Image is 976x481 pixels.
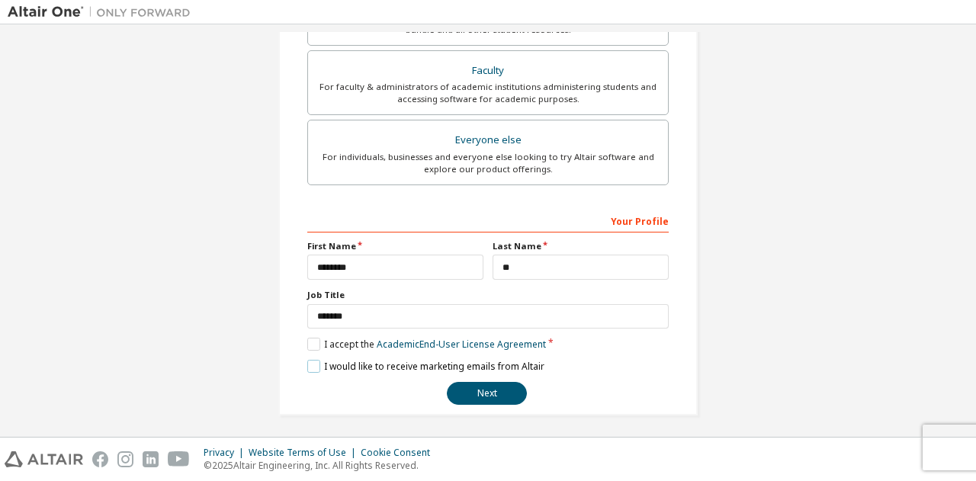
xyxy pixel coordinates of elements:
label: Job Title [307,289,669,301]
label: I would like to receive marketing emails from Altair [307,360,544,373]
label: I accept the [307,338,546,351]
div: For individuals, businesses and everyone else looking to try Altair software and explore our prod... [317,151,659,175]
a: Academic End-User License Agreement [377,338,546,351]
label: Last Name [493,240,669,252]
div: Your Profile [307,208,669,232]
button: Next [447,382,527,405]
label: First Name [307,240,483,252]
img: linkedin.svg [143,451,159,467]
img: youtube.svg [168,451,190,467]
div: Privacy [204,447,249,459]
div: Cookie Consent [361,447,439,459]
img: instagram.svg [117,451,133,467]
div: Faculty [317,60,659,82]
img: Altair One [8,5,198,20]
img: facebook.svg [92,451,108,467]
div: Website Terms of Use [249,447,361,459]
p: © 2025 Altair Engineering, Inc. All Rights Reserved. [204,459,439,472]
div: For faculty & administrators of academic institutions administering students and accessing softwa... [317,81,659,105]
img: altair_logo.svg [5,451,83,467]
div: Everyone else [317,130,659,151]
